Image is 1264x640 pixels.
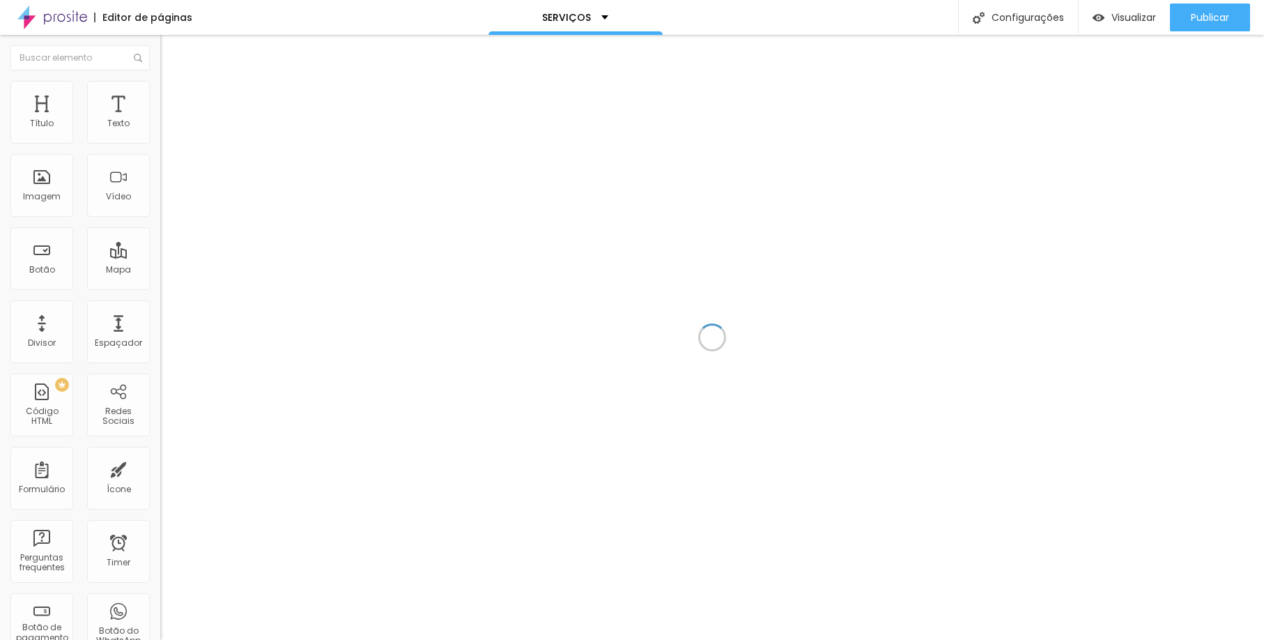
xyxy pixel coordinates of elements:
input: Buscar elemento [10,45,150,70]
div: Perguntas frequentes [14,553,69,573]
div: Espaçador [95,338,142,348]
div: Botão [29,265,55,275]
button: Visualizar [1079,3,1170,31]
div: Mapa [106,265,131,275]
div: Código HTML [14,406,69,427]
div: Texto [107,119,130,128]
div: Formulário [19,485,65,494]
button: Publicar [1170,3,1250,31]
div: Título [30,119,54,128]
p: SERVIÇOS [542,13,591,22]
div: Divisor [28,338,56,348]
div: Editor de páginas [94,13,192,22]
div: Ícone [107,485,131,494]
div: Timer [107,558,130,567]
img: Icone [973,12,985,24]
div: Vídeo [106,192,131,201]
div: Redes Sociais [91,406,146,427]
img: view-1.svg [1093,12,1104,24]
span: Publicar [1191,12,1229,23]
span: Visualizar [1111,12,1156,23]
img: Icone [134,54,142,62]
div: Imagem [23,192,61,201]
